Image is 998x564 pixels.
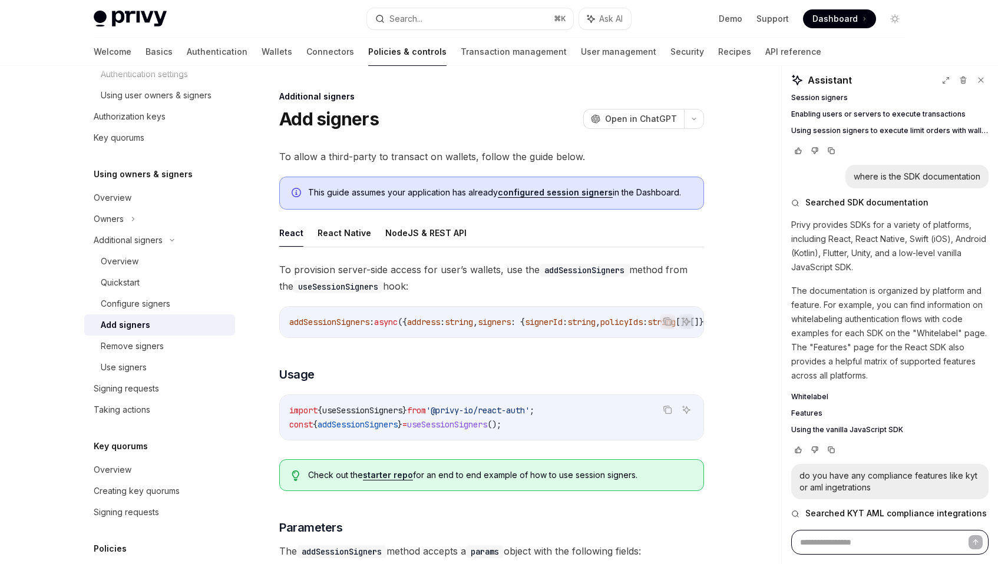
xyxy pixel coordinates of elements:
[368,38,447,66] a: Policies & controls
[756,13,789,25] a: Support
[318,419,398,430] span: addSessionSigners
[530,405,534,416] span: ;
[398,317,407,327] span: ({
[600,317,643,327] span: policyIds
[94,542,127,556] h5: Policies
[791,126,989,135] a: Using session signers to execute limit orders with wallets
[101,254,138,268] div: Overview
[579,8,631,29] button: Ask AI
[94,38,131,66] a: Welcome
[94,463,131,477] div: Overview
[473,317,478,327] span: ,
[791,93,989,102] a: Session signers
[279,91,704,102] div: Additional signers
[363,470,413,480] a: starter repo
[407,317,440,327] span: address
[461,38,567,66] a: Transaction management
[765,38,821,66] a: API reference
[279,543,704,559] span: The method accepts a object with the following fields:
[660,402,675,417] button: Copy the contents from the code block
[289,317,369,327] span: addSessionSigners
[279,108,379,130] h1: Add signers
[369,317,374,327] span: :
[791,425,903,434] span: Using the vanilla JavaScript SDK
[84,399,235,420] a: Taking actions
[84,106,235,127] a: Authorization keys
[805,507,987,519] span: Searched KYT AML compliance integrations
[805,197,928,208] span: Searched SDK documentation
[318,219,371,247] button: React Native
[389,12,422,26] div: Search...
[791,284,989,383] p: The documentation is organized by platform and feature. For example, you can find information on ...
[605,113,677,125] span: Open in ChatGPT
[318,405,322,416] span: {
[84,357,235,378] a: Use signers
[84,378,235,399] a: Signing requests
[187,38,247,66] a: Authentication
[84,85,235,106] a: Using user owners & signers
[679,402,694,417] button: Ask AI
[803,9,876,28] a: Dashboard
[292,188,303,200] svg: Info
[94,11,167,27] img: light logo
[599,13,623,25] span: Ask AI
[799,470,980,493] div: do you have any compliance features like kyt or aml ingetrations
[791,409,989,418] a: Features
[279,366,315,383] span: Usage
[647,317,676,327] span: string
[791,392,989,402] a: Whitelabel
[445,317,473,327] span: string
[289,419,313,430] span: const
[101,276,140,290] div: Quickstart
[94,131,144,145] div: Key quorums
[289,405,318,416] span: import
[279,261,704,294] span: To provision server-side access for user’s wallets, use the method from the hook:
[279,519,342,536] span: Parameters
[511,317,525,327] span: : {
[84,502,235,523] a: Signing requests
[84,272,235,293] a: Quickstart
[812,13,858,25] span: Dashboard
[407,419,487,430] span: useSessionSigners
[94,212,124,226] div: Owners
[583,109,684,129] button: Open in ChatGPT
[94,484,180,498] div: Creating key quorums
[466,545,504,558] code: params
[84,336,235,357] a: Remove signers
[885,9,904,28] button: Toggle dark mode
[308,187,692,198] span: This guide assumes your application has already in the Dashboard.
[718,38,751,66] a: Recipes
[94,505,159,519] div: Signing requests
[563,317,567,327] span: :
[498,187,613,198] a: configured session signers
[313,419,318,430] span: {
[791,409,822,418] span: Features
[969,535,983,549] button: Send message
[791,218,989,274] p: Privy provides SDKs for a variety of platforms, including React, React Native, Swift (iOS), Andro...
[402,419,407,430] span: =
[84,251,235,272] a: Overview
[94,403,150,417] div: Taking actions
[676,317,709,327] span: []}[]})
[426,405,530,416] span: '@privy-io/react-auth'
[322,405,402,416] span: useSessionSigners
[306,38,354,66] a: Connectors
[525,317,563,327] span: signerId
[670,38,704,66] a: Security
[808,73,852,87] span: Assistant
[367,8,573,29] button: Search...⌘K
[94,110,166,124] div: Authorization keys
[791,507,989,519] button: Searched KYT AML compliance integrations
[84,127,235,148] a: Key quorums
[374,317,398,327] span: async
[407,405,426,416] span: from
[398,419,402,430] span: }
[440,317,445,327] span: :
[101,318,150,332] div: Add signers
[84,459,235,480] a: Overview
[84,187,235,208] a: Overview
[596,317,600,327] span: ,
[791,197,989,208] button: Searched SDK documentation
[94,191,131,205] div: Overview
